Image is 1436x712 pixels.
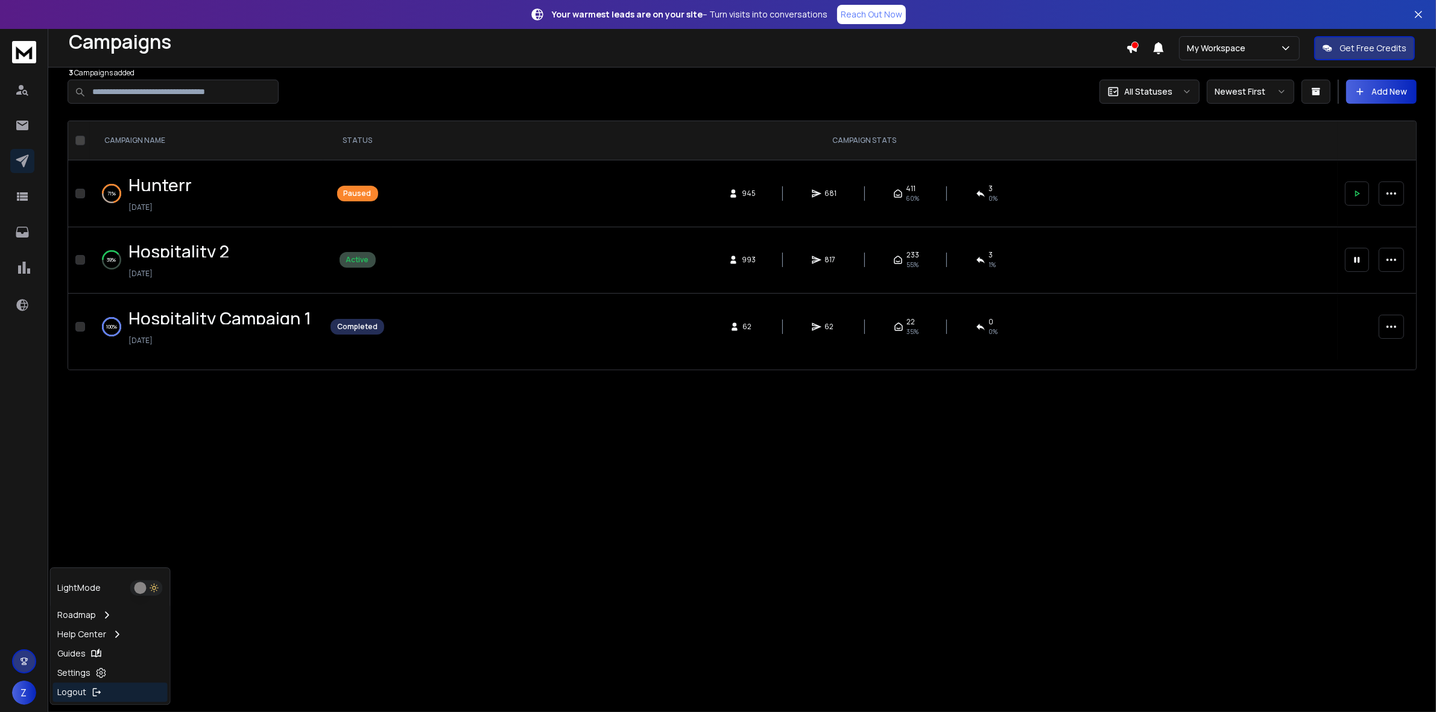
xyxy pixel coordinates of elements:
[337,322,378,332] div: Completed
[107,187,116,200] p: 71 %
[906,184,916,194] span: 411
[58,647,86,660] p: Guides
[128,336,311,345] p: [DATE]
[1187,42,1250,54] p: My Workspace
[128,174,192,197] span: Hunterr
[742,189,756,198] span: 945
[58,628,107,640] p: Help Center
[906,250,919,260] span: 233
[128,245,229,257] a: Hospitality 2
[58,667,91,679] p: Settings
[1207,80,1294,104] button: Newest First
[12,41,36,63] img: logo
[989,260,996,269] span: 1 %
[552,8,827,20] p: – Turn visits into conversations
[1340,42,1406,54] p: Get Free Credits
[90,227,323,294] td: 39%Hospitality 2[DATE]
[1346,80,1417,104] button: Add New
[989,327,998,336] span: 0 %
[907,327,919,336] span: 35 %
[106,321,117,333] p: 100 %
[58,582,101,594] p: Light Mode
[53,663,168,682] a: Settings
[128,240,229,263] span: Hospitality 2
[107,254,116,266] p: 39 %
[58,609,96,621] p: Roadmap
[825,322,837,332] span: 62
[1314,36,1415,60] button: Get Free Credits
[344,189,372,198] div: Paused
[12,681,36,705] button: Z
[128,269,229,279] p: [DATE]
[743,322,755,332] span: 62
[1124,86,1172,98] p: All Statuses
[69,31,1126,53] h1: Campaigns
[906,194,920,203] span: 60 %
[907,317,916,327] span: 22
[128,179,192,191] a: Hunterr
[128,312,311,324] a: Hospitality Campaign 1
[53,605,168,625] a: Roadmap
[906,260,919,269] span: 55 %
[837,5,906,24] a: Reach Out Now
[825,189,837,198] span: 681
[989,194,998,203] span: 0 %
[391,121,1338,160] th: CAMPAIGN STATS
[825,255,837,265] span: 817
[742,255,756,265] span: 993
[90,294,323,360] td: 100%Hospitality Campaign 1[DATE]
[90,121,323,160] th: CAMPAIGN NAME
[90,160,323,227] td: 71%Hunterr[DATE]
[989,317,994,327] span: 0
[552,8,703,20] strong: Your warmest leads are on your site
[53,644,168,663] a: Guides
[128,203,192,212] p: [DATE]
[69,68,1126,78] p: Campaigns added
[841,8,902,20] p: Reach Out Now
[58,686,87,698] p: Logout
[53,625,168,644] a: Help Center
[69,68,73,78] span: 3
[323,121,391,160] th: STATUS
[989,250,993,260] span: 3
[989,184,993,194] span: 3
[128,307,311,330] span: Hospitality Campaign 1
[346,255,369,265] div: Active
